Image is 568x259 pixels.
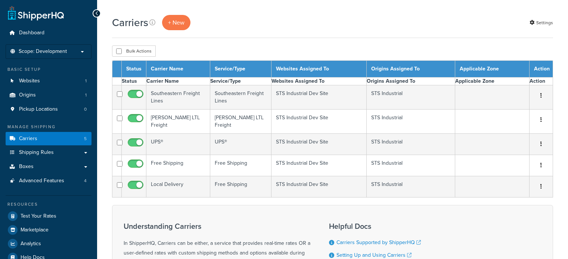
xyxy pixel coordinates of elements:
h3: Understanding Carriers [124,222,310,230]
a: + New [162,15,190,30]
th: Status [122,78,146,85]
li: Carriers [6,132,91,146]
span: Dashboard [19,30,44,36]
span: Origins [19,92,36,98]
td: STS Industrial [367,85,455,110]
td: UPS® [146,134,210,155]
th: Origins Assigned To [367,61,455,78]
li: Origins [6,88,91,102]
a: Pickup Locations 0 [6,102,91,116]
div: Manage Shipping [6,124,91,130]
a: Shipping Rules [6,146,91,159]
span: Carriers [19,136,37,142]
td: Free Shipping [146,155,210,176]
span: Test Your Rates [21,213,56,219]
th: Origins Assigned To [367,78,455,85]
th: Applicable Zone [455,61,530,78]
a: Origins 1 [6,88,91,102]
td: STS Industrial Dev Site [271,85,366,110]
a: Setting Up and Using Carriers [336,251,412,259]
th: Service/Type [210,78,271,85]
a: Analytics [6,237,91,250]
span: 1 [85,78,87,84]
th: Applicable Zone [455,78,530,85]
th: Carrier Name [146,61,210,78]
span: 1 [85,92,87,98]
th: Websites Assigned To [271,78,366,85]
span: 5 [84,136,87,142]
span: 4 [84,178,87,184]
a: Test Your Rates [6,209,91,223]
th: Status [122,61,146,78]
th: Websites Assigned To [271,61,366,78]
td: STS Industrial Dev Site [271,176,366,198]
span: Shipping Rules [19,149,54,156]
a: Marketplace [6,223,91,237]
a: Carriers Supported by ShipperHQ [336,239,421,246]
span: Scope: Development [19,48,67,55]
td: STS Industrial [367,176,455,198]
h1: Carriers [112,15,148,30]
span: Boxes [19,164,34,170]
a: Boxes [6,160,91,174]
td: Local Delivery [146,176,210,198]
h3: Helpful Docs [329,222,426,230]
th: Action [530,78,553,85]
a: Advanced Features 4 [6,174,91,188]
td: [PERSON_NAME] LTL Freight [210,110,271,134]
th: Service/Type [210,61,271,78]
li: Websites [6,74,91,88]
a: ShipperHQ Home [8,6,64,20]
td: STS Industrial Dev Site [271,134,366,155]
span: Pickup Locations [19,106,58,113]
td: STS Industrial Dev Site [271,110,366,134]
li: Pickup Locations [6,102,91,116]
th: Action [530,61,553,78]
td: Southeastern Freight Lines [146,85,210,110]
td: [PERSON_NAME] LTL Freight [146,110,210,134]
td: STS Industrial Dev Site [271,155,366,176]
a: Dashboard [6,26,91,40]
td: Southeastern Freight Lines [210,85,271,110]
td: STS Industrial [367,134,455,155]
a: Settings [530,18,553,28]
div: Basic Setup [6,66,91,73]
span: Websites [19,78,40,84]
th: Carrier Name [146,78,210,85]
div: Resources [6,201,91,208]
a: Websites 1 [6,74,91,88]
li: Advanced Features [6,174,91,188]
td: Free Shipping [210,155,271,176]
span: Analytics [21,241,41,247]
td: STS Industrial [367,155,455,176]
span: Marketplace [21,227,49,233]
span: Advanced Features [19,178,64,184]
button: Bulk Actions [112,45,156,57]
span: 0 [84,106,87,113]
td: STS Industrial [367,110,455,134]
a: Carriers 5 [6,132,91,146]
td: Free Shipping [210,176,271,198]
td: UPS® [210,134,271,155]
